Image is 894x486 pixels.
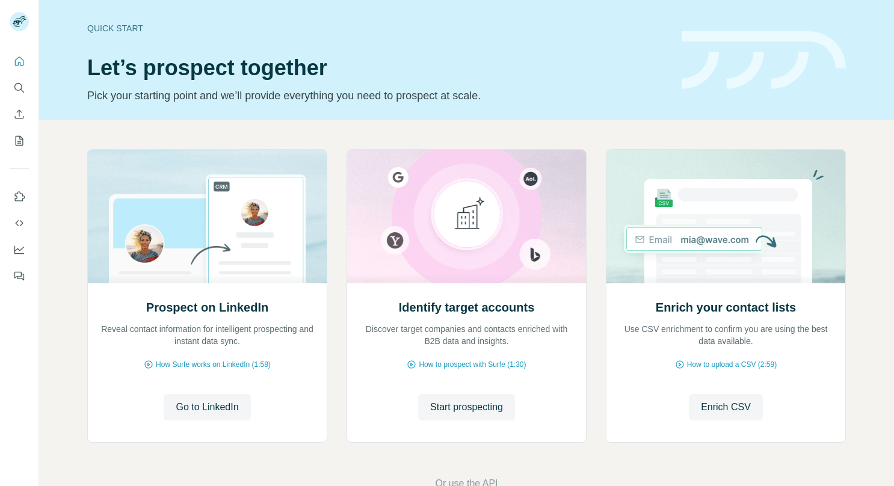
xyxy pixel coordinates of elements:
p: Pick your starting point and we’ll provide everything you need to prospect at scale. [87,87,667,104]
button: Start prospecting [418,394,515,420]
h2: Enrich your contact lists [656,299,796,316]
p: Use CSV enrichment to confirm you are using the best data available. [618,323,833,347]
img: Enrich your contact lists [606,150,846,283]
button: My lists [10,130,29,152]
button: Enrich CSV [689,394,763,420]
img: banner [682,31,846,90]
span: Enrich CSV [701,400,751,414]
button: Search [10,77,29,99]
img: Identify target accounts [347,150,587,283]
button: Go to LinkedIn [164,394,250,420]
button: Use Surfe on LinkedIn [10,186,29,208]
img: Prospect on LinkedIn [87,150,327,283]
button: Quick start [10,51,29,72]
button: Dashboard [10,239,29,260]
h2: Identify target accounts [399,299,535,316]
span: How to upload a CSV (2:59) [687,359,777,370]
span: How to prospect with Surfe (1:30) [419,359,526,370]
span: How Surfe works on LinkedIn (1:58) [156,359,271,370]
h1: Let’s prospect together [87,56,667,80]
span: Start prospecting [430,400,503,414]
button: Use Surfe API [10,212,29,234]
button: Enrich CSV [10,103,29,125]
button: Feedback [10,265,29,287]
p: Discover target companies and contacts enriched with B2B data and insights. [359,323,574,347]
h2: Prospect on LinkedIn [146,299,268,316]
span: Go to LinkedIn [176,400,238,414]
div: Quick start [87,22,667,34]
p: Reveal contact information for intelligent prospecting and instant data sync. [100,323,315,347]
